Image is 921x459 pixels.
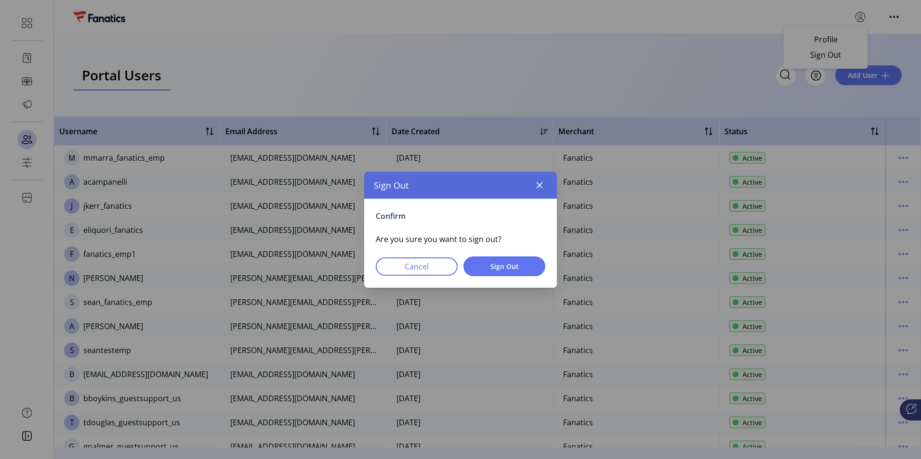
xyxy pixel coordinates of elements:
[376,233,545,245] p: Are you sure you want to sign out?
[463,256,545,276] button: Sign Out
[376,257,458,275] button: Cancel
[376,210,545,222] p: Confirm
[374,178,408,191] span: Sign Out
[388,260,445,272] span: Cancel
[476,261,533,271] span: Sign Out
